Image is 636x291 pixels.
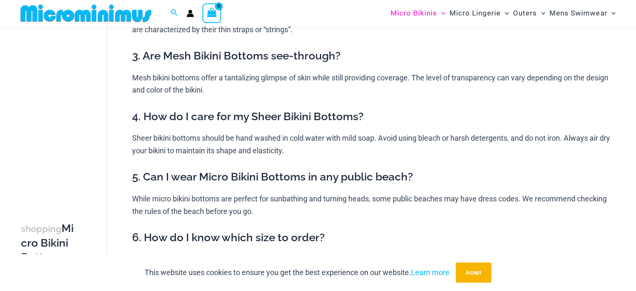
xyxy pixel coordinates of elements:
a: OutersMenu ToggleMenu Toggle [511,3,547,24]
a: Mens SwimwearMenu ToggleMenu Toggle [547,3,618,24]
p: Sheer bikini bottoms should be hand washed in cold water with mild soap. Avoid using bleach or ha... [132,132,619,157]
span: Micro Lingerie [450,3,501,24]
p: This website uses cookies to ensure you get the best experience on our website. [145,266,450,279]
span: shopping [21,224,61,234]
button: Accept [456,263,491,283]
a: Account icon link [186,10,194,17]
span: Outers [513,3,537,24]
nav: Site Navigation [387,1,619,25]
a: View Shopping Cart, empty [202,3,222,23]
a: Search icon link [171,8,178,18]
span: Menu Toggle [607,3,616,24]
span: Menu Toggle [437,3,445,24]
img: MM SHOP LOGO FLAT [17,4,155,23]
span: Menu Toggle [501,3,509,24]
h3: 6. How do I know which size to order? [132,231,619,245]
span: Menu Toggle [537,3,545,24]
span: Mens Swimwear [549,3,607,24]
a: Learn more [411,268,450,277]
a: Micro LingerieMenu ToggleMenu Toggle [447,3,511,24]
a: Micro BikinisMenu ToggleMenu Toggle [388,3,447,24]
p: While micro bikini bottoms are perfect for sunbathing and turning heads, some public beaches may ... [132,193,619,217]
iframe: TrustedSite Certified [21,28,96,196]
p: Mesh bikini bottoms offer a tantalizing glimpse of skin while still providing coverage. The level... [132,72,619,96]
h3: Micro Bikini Bottoms [21,221,77,264]
h3: 3. Are Mesh Bikini Bottoms see-through? [132,49,619,63]
h3: 4. How do I care for my Sheer Bikini Bottoms? [132,110,619,124]
span: Micro Bikinis [391,3,437,24]
h3: 5. Can I wear Micro Bikini Bottoms in any public beach? [132,170,619,184]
